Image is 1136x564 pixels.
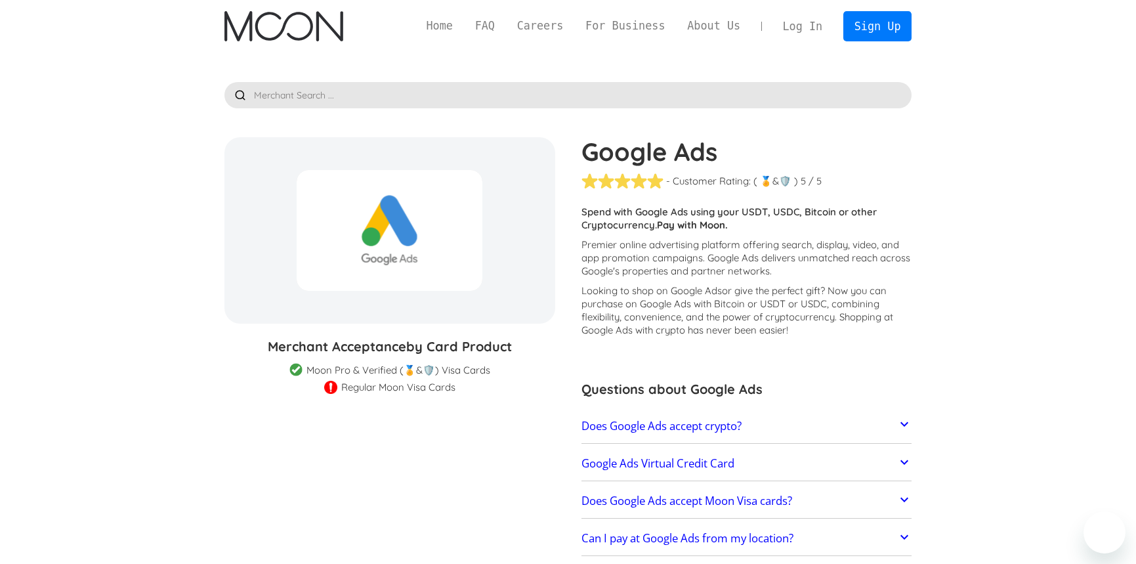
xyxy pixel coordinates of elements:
a: For Business [574,18,676,34]
a: About Us [676,18,751,34]
div: - Customer Rating: [666,175,751,188]
a: Careers [506,18,574,34]
p: Spend with Google Ads using your USDT, USDC, Bitcoin or other Cryptocurrency. [581,206,912,232]
div: 🏅&🛡️ [760,175,791,188]
span: by Card Product [406,338,512,355]
div: ( [753,175,757,188]
a: home [224,11,343,41]
div: 5 [801,175,806,188]
h2: Can I pay at Google Ads from my location? [581,532,793,545]
h2: Does Google Ads accept Moon Visa cards? [581,494,792,508]
a: Does Google Ads accept Moon Visa cards? [581,487,912,515]
a: Home [415,18,464,34]
div: / 5 [809,175,822,188]
p: Looking to shop on Google Ads ? Now you can purchase on Google Ads with Bitcoin or USDT or USDC, ... [581,284,912,337]
h2: Google Ads Virtual Credit Card [581,457,734,470]
input: Merchant Search ... [224,82,912,108]
span: or give the perfect gift [722,284,820,297]
img: Moon Logo [224,11,343,41]
div: ) [794,175,798,188]
a: FAQ [464,18,506,34]
a: Can I pay at Google Ads from my location? [581,525,912,553]
a: Google Ads Virtual Credit Card [581,450,912,477]
iframe: Button to launch messaging window [1083,511,1125,553]
div: Moon Pro & Verified (🏅&🛡️) Visa Cards [306,364,490,377]
p: Premier online advertising platform offering search, display, video, and app promotion campaigns.... [581,238,912,278]
h1: Google Ads [581,137,912,166]
strong: Pay with Moon. [657,219,728,231]
a: Sign Up [843,11,912,41]
a: Does Google Ads accept crypto? [581,412,912,440]
div: Regular Moon Visa Cards [341,381,455,394]
h3: Merchant Acceptance [224,337,555,357]
h3: Questions about Google Ads [581,380,912,399]
h2: Does Google Ads accept crypto? [581,420,742,433]
a: Log In [772,12,833,41]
